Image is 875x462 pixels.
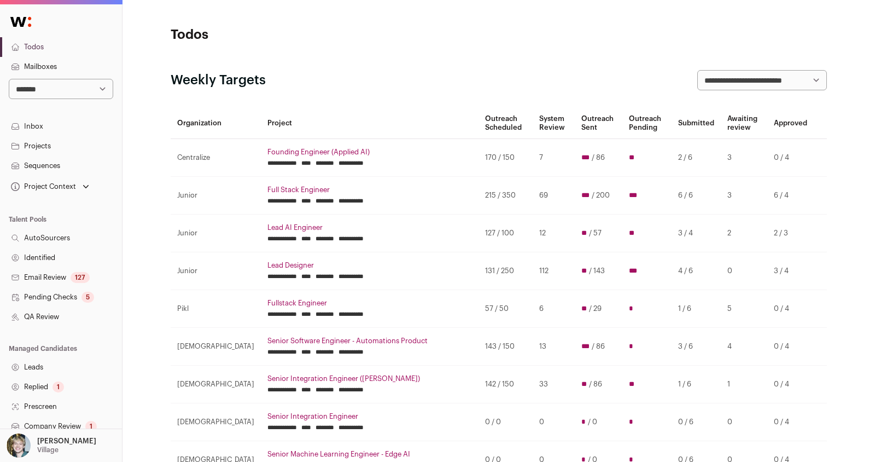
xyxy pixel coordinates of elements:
[479,177,533,215] td: 215 / 350
[721,290,767,328] td: 5
[9,179,91,194] button: Open dropdown
[267,148,472,157] a: Founding Engineer (Applied AI)
[589,304,602,313] span: / 29
[721,215,767,252] td: 2
[479,403,533,441] td: 0 / 0
[672,328,721,366] td: 3 / 6
[171,290,261,328] td: Pikl
[672,215,721,252] td: 3 / 4
[533,108,575,139] th: System Review
[479,366,533,403] td: 142 / 150
[533,366,575,403] td: 33
[85,421,97,432] div: 1
[533,290,575,328] td: 6
[171,108,261,139] th: Organization
[171,177,261,215] td: Junior
[592,342,605,351] span: / 86
[52,382,64,392] div: 1
[767,177,814,215] td: 6 / 4
[479,108,533,139] th: Outreach Scheduled
[622,108,672,139] th: Outreach Pending
[171,252,261,290] td: Junior
[479,252,533,290] td: 131 / 250
[4,11,37,33] img: Wellfound
[672,290,721,328] td: 1 / 6
[533,177,575,215] td: 69
[672,139,721,177] td: 2 / 6
[267,450,472,459] a: Senior Machine Learning Engineer - Edge AI
[767,290,814,328] td: 0 / 4
[479,139,533,177] td: 170 / 150
[267,374,472,383] a: Senior Integration Engineer ([PERSON_NAME])
[721,328,767,366] td: 4
[592,153,605,162] span: / 86
[588,418,597,426] span: / 0
[533,328,575,366] td: 13
[767,403,814,441] td: 0 / 4
[171,72,266,89] h2: Weekly Targets
[672,366,721,403] td: 1 / 6
[9,182,76,191] div: Project Context
[171,403,261,441] td: [DEMOGRAPHIC_DATA]
[267,412,472,421] a: Senior Integration Engineer
[4,434,98,458] button: Open dropdown
[592,191,610,200] span: / 200
[721,139,767,177] td: 3
[479,290,533,328] td: 57 / 50
[267,337,472,345] a: Senior Software Engineer - Automations Product
[533,215,575,252] td: 12
[672,403,721,441] td: 0 / 6
[672,177,721,215] td: 6 / 6
[533,139,575,177] td: 7
[171,26,389,44] h1: Todos
[672,252,721,290] td: 4 / 6
[267,186,472,194] a: Full Stack Engineer
[767,108,814,139] th: Approved
[267,223,472,232] a: Lead AI Engineer
[767,139,814,177] td: 0 / 4
[672,108,721,139] th: Submitted
[261,108,479,139] th: Project
[589,380,602,389] span: / 86
[71,272,90,283] div: 127
[81,292,94,303] div: 5
[767,215,814,252] td: 2 / 3
[721,108,767,139] th: Awaiting review
[533,252,575,290] td: 112
[479,215,533,252] td: 127 / 100
[37,446,59,454] p: Village
[721,403,767,441] td: 0
[171,215,261,252] td: Junior
[171,366,261,403] td: [DEMOGRAPHIC_DATA]
[7,434,31,458] img: 6494470-medium_jpg
[589,229,602,238] span: / 57
[589,267,605,275] span: / 143
[767,366,814,403] td: 0 / 4
[721,366,767,403] td: 1
[267,261,472,270] a: Lead Designer
[721,177,767,215] td: 3
[575,108,622,139] th: Outreach Sent
[767,328,814,366] td: 0 / 4
[171,328,261,366] td: [DEMOGRAPHIC_DATA]
[171,139,261,177] td: Centralize
[533,403,575,441] td: 0
[721,252,767,290] td: 0
[267,299,472,308] a: Fullstack Engineer
[479,328,533,366] td: 143 / 150
[767,252,814,290] td: 3 / 4
[37,437,96,446] p: [PERSON_NAME]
